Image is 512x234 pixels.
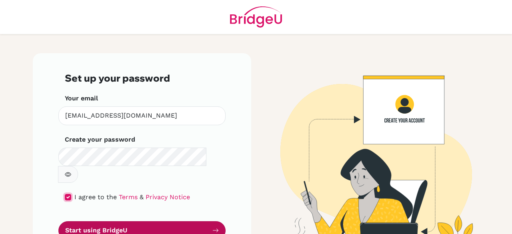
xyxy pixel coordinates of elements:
[74,193,117,201] span: I agree to the
[58,106,226,125] input: Insert your email*
[65,135,135,144] label: Create your password
[65,94,98,103] label: Your email
[146,193,190,201] a: Privacy Notice
[119,193,138,201] a: Terms
[65,72,219,84] h3: Set up your password
[140,193,144,201] span: &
